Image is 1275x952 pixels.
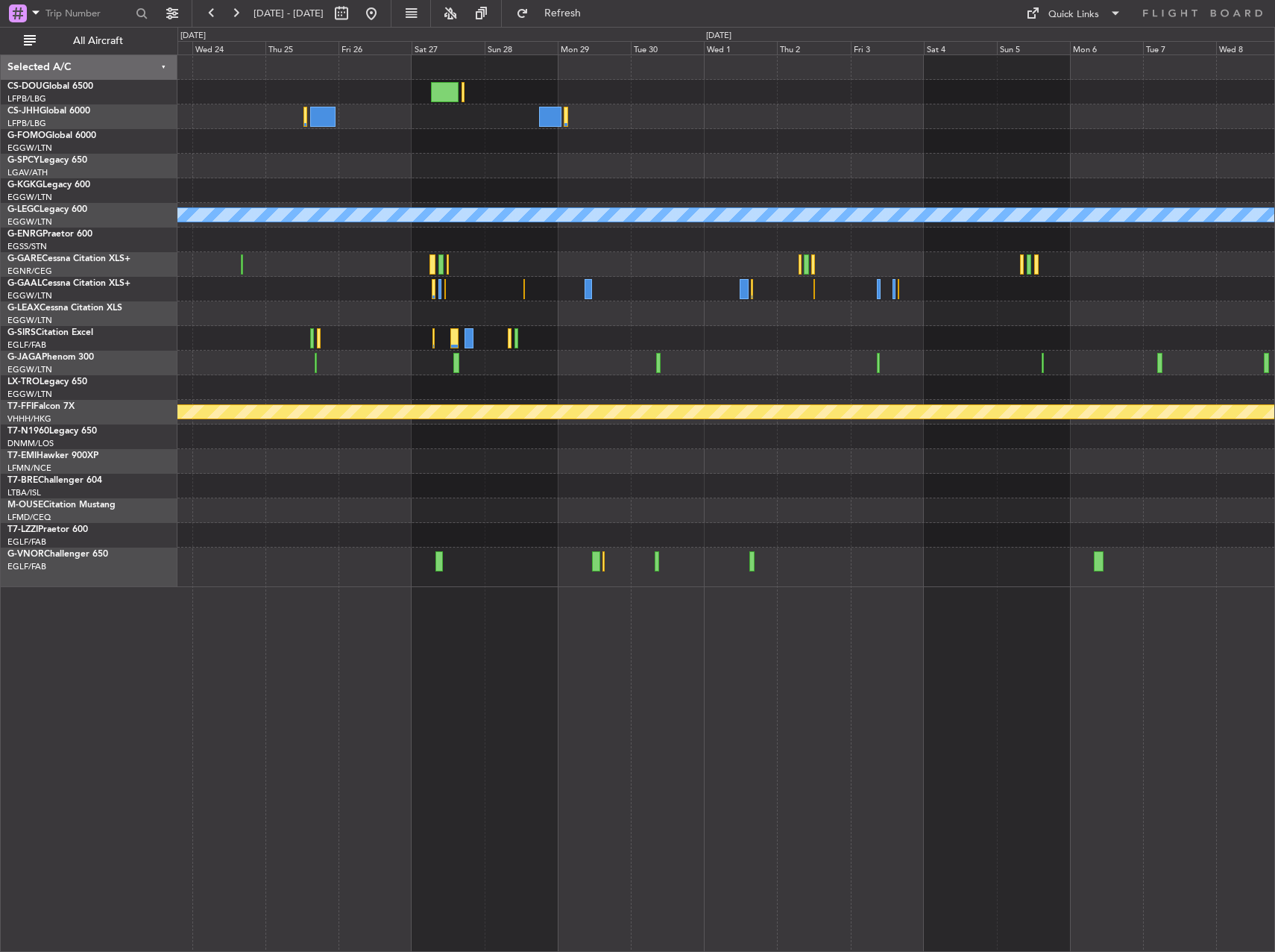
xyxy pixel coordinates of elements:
div: Wed 24 [192,41,265,54]
a: LX-TROLegacy 650 [7,378,87,386]
a: EGLF/FAB [7,561,46,572]
a: T7-N1960Legacy 650 [7,427,97,436]
span: G-SIRS [7,328,36,337]
a: CS-JHHGlobal 6000 [7,107,90,116]
div: Fri 3 [851,41,924,54]
input: Trip Number [45,2,131,25]
span: T7-FFI [7,402,34,411]
span: G-KGKG [7,181,42,190]
span: G-LEAX [7,304,40,313]
a: G-SIRSCitation Excel [7,328,93,337]
div: Thu 2 [777,41,850,54]
a: M-OUSECitation Mustang [7,501,116,510]
a: DNMM/LOS [7,438,54,449]
a: T7-BREChallenger 604 [7,476,102,485]
a: G-KGKGLegacy 600 [7,181,90,190]
a: G-GAALCessna Citation XLS+ [7,279,130,288]
span: T7-LZZI [7,525,38,534]
a: EGGW/LTN [7,143,52,154]
a: T7-EMIHawker 900XP [7,451,98,460]
span: G-GAAL [7,279,42,288]
a: G-ENRGPraetor 600 [7,230,92,239]
a: LFPB/LBG [7,93,46,104]
a: G-JAGAPhenom 300 [7,353,94,362]
a: LFMD/CEQ [7,512,51,523]
a: G-GARECessna Citation XLS+ [7,254,130,263]
div: Sat 4 [924,41,997,54]
a: LFPB/LBG [7,118,46,129]
div: Sun 5 [997,41,1070,54]
div: Tue 7 [1143,41,1216,54]
a: G-LEGCLegacy 600 [7,205,87,214]
div: Tue 30 [631,41,704,54]
button: Quick Links [1019,1,1129,25]
a: EGGW/LTN [7,216,52,228]
div: Sat 27 [412,41,485,54]
span: T7-EMI [7,451,37,460]
a: EGSS/STN [7,241,47,252]
span: G-GARE [7,254,42,263]
a: LFMN/NCE [7,463,51,474]
span: LX-TRO [7,378,40,386]
button: All Aircraft [16,29,162,53]
a: EGGW/LTN [7,364,52,375]
span: G-ENRG [7,230,42,239]
span: T7-N1960 [7,427,49,436]
div: [DATE] [180,30,206,43]
a: LGAV/ATH [7,167,48,178]
a: EGGW/LTN [7,290,52,301]
div: Thu 25 [265,41,339,54]
a: T7-LZZIPraetor 600 [7,525,88,534]
a: EGGW/LTN [7,389,52,400]
a: EGLF/FAB [7,339,46,351]
span: G-SPCY [7,156,40,165]
span: G-JAGA [7,353,42,362]
span: All Aircraft [39,36,157,46]
div: Mon 6 [1070,41,1143,54]
div: Quick Links [1048,7,1099,22]
a: EGLF/FAB [7,536,46,548]
a: T7-FFIFalcon 7X [7,402,75,411]
button: Refresh [509,1,599,25]
span: CS-JHH [7,107,40,116]
span: T7-BRE [7,476,38,485]
a: G-VNORChallenger 650 [7,550,108,559]
span: [DATE] - [DATE] [254,7,324,20]
a: LTBA/ISL [7,487,41,498]
div: Mon 29 [558,41,631,54]
a: G-FOMOGlobal 6000 [7,131,96,140]
a: G-LEAXCessna Citation XLS [7,304,122,313]
span: G-FOMO [7,131,45,140]
a: VHHH/HKG [7,413,51,425]
span: Refresh [532,8,594,19]
div: Wed 1 [704,41,777,54]
span: M-OUSE [7,501,43,510]
a: G-SPCYLegacy 650 [7,156,87,165]
span: CS-DOU [7,82,42,91]
div: Fri 26 [339,41,412,54]
span: G-VNOR [7,550,44,559]
div: [DATE] [706,30,731,43]
a: EGNR/CEG [7,266,52,277]
a: EGGW/LTN [7,192,52,203]
div: Sun 28 [485,41,558,54]
a: EGGW/LTN [7,315,52,326]
a: CS-DOUGlobal 6500 [7,82,93,91]
span: G-LEGC [7,205,40,214]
